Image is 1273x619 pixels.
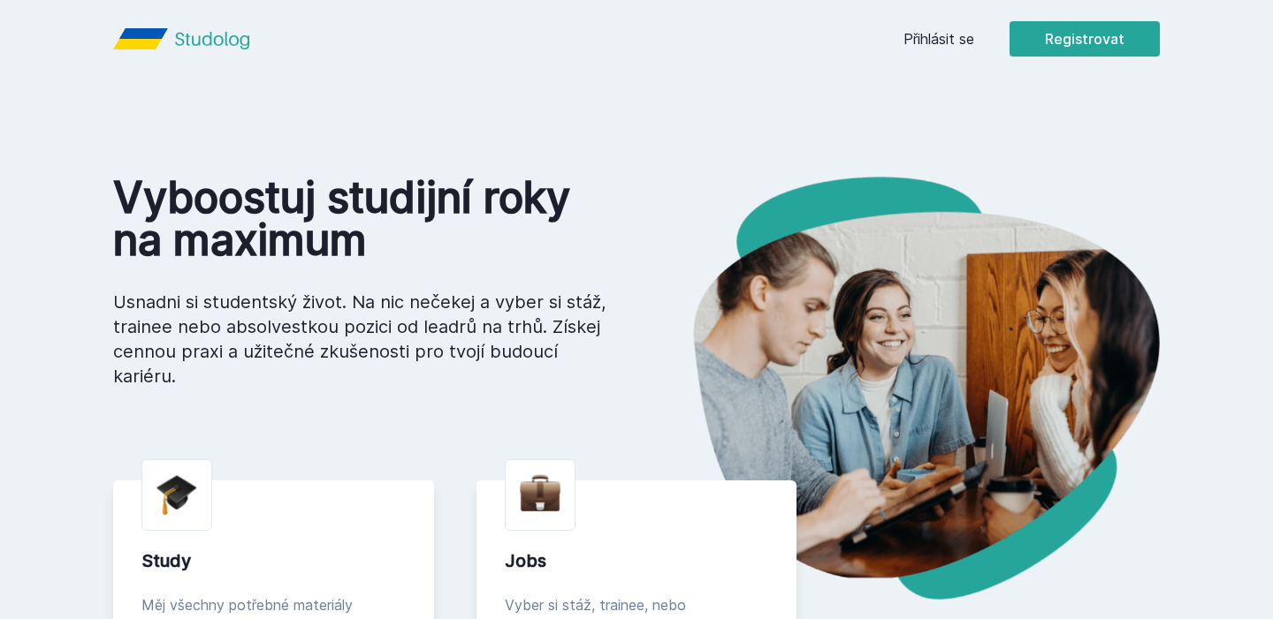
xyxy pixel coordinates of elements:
img: briefcase.png [520,471,560,516]
p: Usnadni si studentský život. Na nic nečekej a vyber si stáž, trainee nebo absolvestkou pozici od ... [113,290,608,389]
img: hero.png [636,177,1160,600]
div: Study [141,548,406,573]
img: graduation-cap.png [156,474,197,516]
a: Přihlásit se [903,28,974,49]
div: Jobs [505,548,769,573]
button: Registrovat [1010,21,1160,57]
h1: Vyboostuj studijní roky na maximum [113,177,608,261]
